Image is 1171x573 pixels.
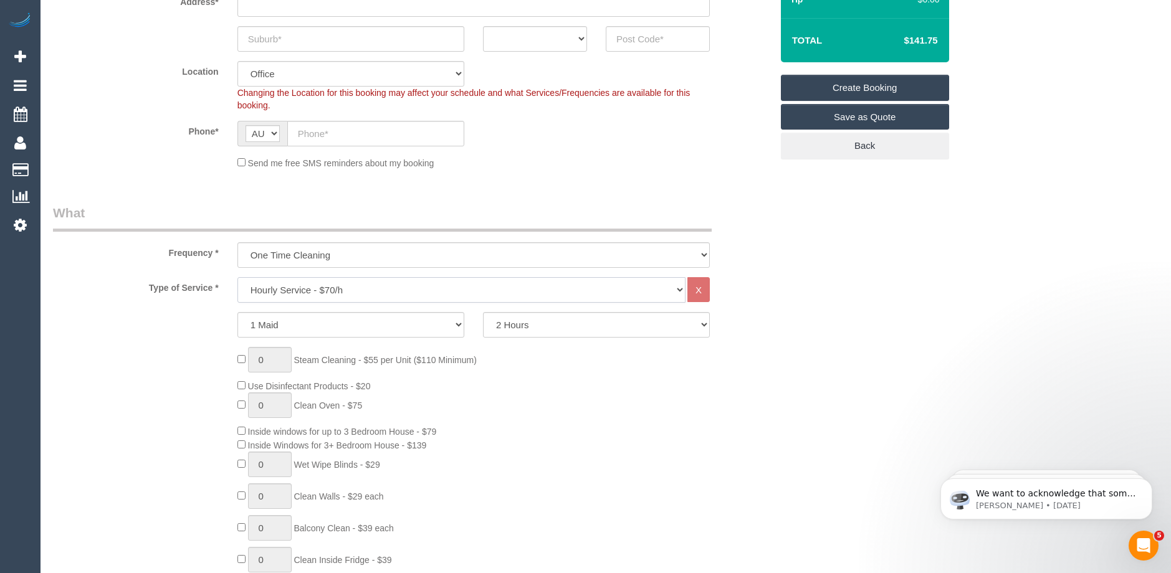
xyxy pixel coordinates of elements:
a: Save as Quote [781,104,949,130]
label: Frequency * [44,242,228,259]
strong: Total [792,35,823,45]
img: Automaid Logo [7,12,32,30]
span: Balcony Clean - $39 each [294,523,393,533]
span: Use Disinfectant Products - $20 [248,381,371,391]
a: Create Booking [781,75,949,101]
input: Suburb* [237,26,464,52]
input: Post Code* [606,26,710,52]
legend: What [53,204,712,232]
label: Phone* [44,121,228,138]
span: We want to acknowledge that some users may be experiencing lag or slower performance in our softw... [54,36,214,207]
label: Location [44,61,228,78]
span: Steam Cleaning - $55 per Unit ($110 Minimum) [294,355,476,365]
span: Wet Wipe Blinds - $29 [294,460,380,470]
p: Message from Ellie, sent 1w ago [54,48,215,59]
span: Changing the Location for this booking may affect your schedule and what Services/Frequencies are... [237,88,691,110]
label: Type of Service * [44,277,228,294]
iframe: Intercom notifications message [922,452,1171,539]
input: Phone* [287,121,464,146]
span: Inside windows for up to 3 Bedroom House - $79 [248,427,437,437]
a: Back [781,133,949,159]
span: 5 [1154,531,1164,541]
iframe: Intercom live chat [1129,531,1159,561]
span: Clean Inside Fridge - $39 [294,555,391,565]
span: Send me free SMS reminders about my booking [248,158,434,168]
span: Clean Oven - $75 [294,400,362,410]
h4: $141.75 [866,36,937,46]
span: Inside Windows for 3+ Bedroom House - $139 [248,440,427,450]
span: Clean Walls - $29 each [294,491,383,501]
